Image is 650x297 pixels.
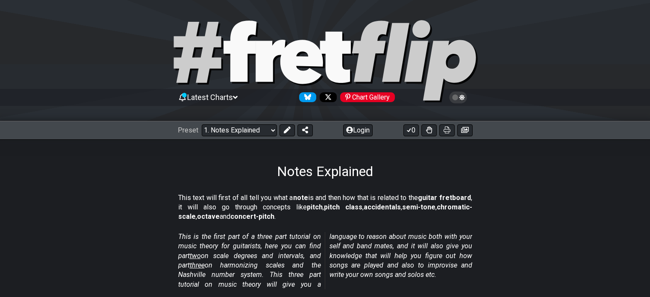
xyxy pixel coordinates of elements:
span: Latest Charts [187,93,233,102]
strong: pitch [307,203,323,211]
span: Toggle light / dark theme [453,94,463,101]
h1: Notes Explained [277,163,373,179]
span: two [190,252,201,260]
a: #fretflip at Pinterest [337,92,395,102]
strong: octave [197,212,220,221]
p: This text will first of all tell you what a is and then how that is related to the , it will also... [178,193,472,222]
button: Login [343,124,373,136]
button: Toggle Dexterity for all fretkits [421,124,437,136]
strong: accidentals [364,203,401,211]
strong: guitar fretboard [418,194,471,202]
strong: pitch class [324,203,362,211]
select: Preset [202,124,277,136]
em: This is the first part of a three part tutorial on music theory for guitarists, here you can find... [178,232,472,288]
span: three [190,261,205,269]
div: Chart Gallery [340,92,395,102]
button: Share Preset [297,124,313,136]
a: Follow #fretflip at X [316,92,337,102]
button: Create image [457,124,473,136]
strong: semi-tone [402,203,435,211]
button: Edit Preset [279,124,295,136]
button: Print [439,124,455,136]
button: 0 [403,124,419,136]
strong: concert-pitch [230,212,274,221]
a: Follow #fretflip at Bluesky [296,92,316,102]
span: Preset [178,126,198,134]
strong: note [293,194,308,202]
